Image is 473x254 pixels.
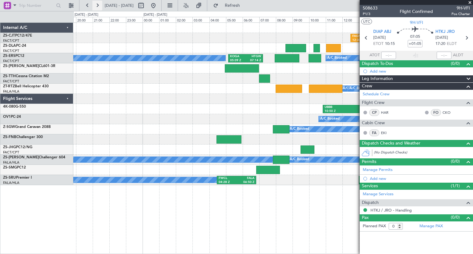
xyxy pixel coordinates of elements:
[3,115,21,119] a: OV1PC-24
[3,49,19,53] a: FACT/CPT
[144,12,167,18] div: [DATE] - [DATE]
[363,191,394,197] a: Manage Services
[3,156,65,159] a: ZS-[PERSON_NAME]Challenger 604
[370,69,470,74] div: Add new
[362,60,393,67] span: Dispatch To-Dos
[381,110,395,115] a: HAR
[362,99,385,106] span: Flight Crew
[243,17,259,22] div: 06:00
[410,34,420,40] span: 07:05
[363,11,378,17] span: P1/3
[176,17,192,22] div: 02:00
[326,17,342,22] div: 11:00
[209,17,226,22] div: 04:00
[435,41,445,47] span: 17:20
[435,29,455,35] span: HTKJ JRO
[374,150,473,157] div: (No Dispatch Checks)
[3,145,16,149] span: ZS-JHG
[3,64,55,68] a: ZS-[PERSON_NAME]CL601-3R
[3,44,26,48] a: ZS-DLAPC-24
[230,58,246,63] div: 05:09 Z
[105,3,134,8] span: [DATE] - [DATE]
[453,52,463,58] span: ALDT
[451,11,470,17] span: Pos Charter
[362,183,378,190] span: Services
[3,54,24,58] a: ZS-ERSPC12
[370,176,470,181] div: Add new
[447,41,457,47] span: ELDT
[3,85,15,88] span: ZT-RTZ
[431,109,441,116] div: FO
[320,114,340,124] div: A/C Booked
[369,129,379,136] div: FA
[3,74,16,78] span: ZS-TTH
[3,64,39,68] span: ZS-[PERSON_NAME]
[3,135,43,139] a: ZS-FNBChallenger 300
[381,52,396,59] input: --:--
[370,52,380,58] span: ATOT
[400,8,433,15] div: Flight Confirmed
[219,180,236,185] div: 04:28 Z
[259,17,276,22] div: 07:00
[3,135,16,139] span: ZS-FNB
[126,17,143,22] div: 23:00
[93,17,109,22] div: 21:00
[293,17,309,22] div: 09:00
[3,89,19,94] a: FALA/HLA
[3,74,49,78] a: ZS-TTHCessna Citation M2
[373,35,386,41] span: [DATE]
[3,181,19,185] a: FALA/HLA
[3,38,19,43] a: FACT/CPT
[19,1,54,10] input: Trip Number
[443,110,456,115] a: CKO
[3,79,19,84] a: FACT/CPT
[3,150,19,155] a: FACT/CPT
[3,176,16,180] span: ZS-SRU
[385,41,395,47] span: 10:15
[362,75,393,82] span: Leg Information
[381,130,395,136] a: EKI
[226,17,243,22] div: 05:00
[373,29,391,35] span: DIAP ABJ
[363,91,390,97] a: Schedule Crew
[3,160,19,165] a: FALA/HLA
[245,58,261,63] div: 07:14 Z
[369,109,379,116] div: CP
[192,17,209,22] div: 03:00
[3,85,49,88] a: ZT-RTZBell Helicopter 430
[325,105,420,109] div: UBBB
[419,223,443,229] a: Manage PAX
[3,115,11,119] span: OV1
[359,17,376,22] div: 13:00
[76,17,93,22] div: 20:00
[109,17,126,22] div: 22:00
[451,60,460,67] span: (0/0)
[290,155,309,164] div: A/C Booked
[3,105,15,109] span: 4K-080
[3,105,26,109] a: 4K-080G-550
[75,12,98,18] div: [DATE] - [DATE]
[451,183,460,189] span: (1/1)
[342,17,359,22] div: 12:00
[3,125,51,129] a: Z-SGWGrand Caravan 208B
[3,34,15,38] span: ZS-CJT
[362,158,376,165] span: Permits
[3,54,15,58] span: ZS-ERS
[3,44,16,48] span: ZS-DLA
[435,35,448,41] span: [DATE]
[451,5,470,11] span: 9H-VFI
[3,166,17,169] span: ZS-SMG
[3,125,15,129] span: Z-SGW
[309,17,326,22] div: 10:00
[343,84,362,93] div: A/C Booked
[210,1,247,10] button: Refresh
[362,140,420,147] span: Dispatch Checks and Weather
[3,59,19,63] a: FACT/CPT
[143,17,159,22] div: 00:00
[325,109,420,113] div: 10:50 Z
[3,34,32,38] a: ZS-CJTPC12/47E
[276,17,293,22] div: 08:00
[410,19,423,26] span: 9H-VFI
[362,83,372,90] span: Crew
[236,176,254,181] div: FALA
